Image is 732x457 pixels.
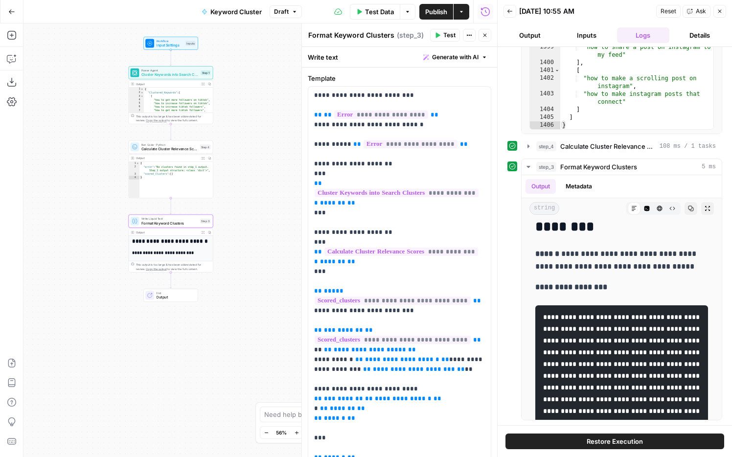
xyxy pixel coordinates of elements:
g: Edge from start to step_1 [170,50,171,66]
span: 5 ms [702,162,716,171]
button: Output [526,179,556,194]
div: 1401 [530,67,560,74]
span: Copy the output [146,267,166,271]
span: step_3 [536,162,556,172]
span: step_4 [536,141,556,151]
span: Toggle code folding, rows 1 through 1124 [140,88,143,91]
div: 1405 [530,114,560,121]
textarea: Format Keyword Clusters [308,30,394,40]
div: 1 [129,88,144,91]
span: End [156,291,193,295]
button: Ask [683,5,710,18]
div: Write text [302,47,497,67]
div: 4 [129,98,144,102]
div: Inputs [185,41,196,46]
button: Draft [270,5,302,18]
button: Restore Execution [505,434,724,449]
span: 108 ms / 1 tasks [660,142,716,151]
div: Run Code · PythonCalculate Cluster Relevance ScoresStep 4Output{ "error":"No clusters found in st... [129,140,213,198]
span: Write Liquid Text [141,216,198,221]
label: Template [308,73,491,83]
div: 1402 [530,74,560,90]
span: Toggle code folding, rows 1 through 4 [136,161,139,165]
span: Input Settings [156,43,183,48]
span: Format Keyword Clusters [141,220,198,226]
span: Copy the output [146,119,166,122]
div: 3 [129,172,139,176]
div: 1 [129,161,139,165]
button: Details [673,27,726,43]
button: Generate with AI [419,51,491,64]
span: Run Code · Python [141,142,198,147]
g: Edge from step_1 to step_4 [170,124,171,139]
span: Generate with AI [432,53,479,62]
span: Calculate Cluster Relevance Scores [141,146,198,152]
div: 6 [129,105,144,109]
span: Cluster Keywords into Search Clusters [141,72,199,77]
span: string [529,202,559,215]
span: Output [156,295,193,300]
button: Output [503,27,556,43]
span: Test Data [365,7,394,17]
span: Workflow [156,39,183,43]
span: Power Agent [141,68,199,72]
span: Toggle code folding, rows 2 through 1123 [140,91,143,94]
g: Edge from step_3 to end [170,273,171,288]
span: Reset [661,7,676,16]
div: 1400 [530,59,560,67]
span: Keyword Cluster [210,7,262,17]
div: Output [136,82,198,86]
span: Test [443,31,456,40]
span: Restore Execution [587,436,643,446]
div: 1403 [530,90,560,106]
div: Step 1 [201,70,210,75]
div: Power AgentCluster Keywords into Search ClustersStep 1Output{ "Clustered_Keywords":[ [ "how to ge... [129,66,213,124]
div: 1399 [530,43,560,59]
button: 108 ms / 1 tasks [522,138,722,154]
button: 5 ms [522,159,722,175]
span: 56% [276,429,287,436]
div: Output [136,230,198,234]
div: This output is too large & has been abbreviated for review. to view the full content. [136,262,211,271]
span: Calculate Cluster Relevance Scores [560,141,656,151]
button: Metadata [560,179,598,194]
button: Inputs [560,27,613,43]
div: 3 [129,94,144,98]
span: Draft [274,7,289,16]
button: Publish [419,4,453,20]
span: Format Keyword Clusters [560,162,637,172]
div: 1404 [530,106,560,114]
span: Toggle code folding, rows 1401 through 1404 [554,67,560,74]
div: 5 [129,102,144,105]
g: Edge from step_4 to step_3 [170,198,171,214]
span: Ask [696,7,706,16]
button: Logs [617,27,670,43]
div: EndOutput [129,289,213,302]
div: This output is too large & has been abbreviated for review. to view the full content. [136,114,211,123]
div: Step 3 [200,219,210,224]
button: Test Data [350,4,400,20]
span: Toggle code folding, rows 3 through 22 [140,94,143,98]
div: Output [136,156,198,160]
span: Publish [425,7,447,17]
div: 7 [129,109,144,112]
button: Reset [656,5,681,18]
div: 2 [129,91,144,94]
div: 5 ms [522,175,722,420]
div: 2 [129,165,139,172]
div: 4 [129,176,139,179]
button: Keyword Cluster [196,4,268,20]
button: Test [430,29,460,42]
span: ( step_3 ) [397,30,424,40]
div: 1406 [530,121,560,129]
div: Step 4 [200,144,211,149]
div: WorkflowInput SettingsInputs [129,37,213,50]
